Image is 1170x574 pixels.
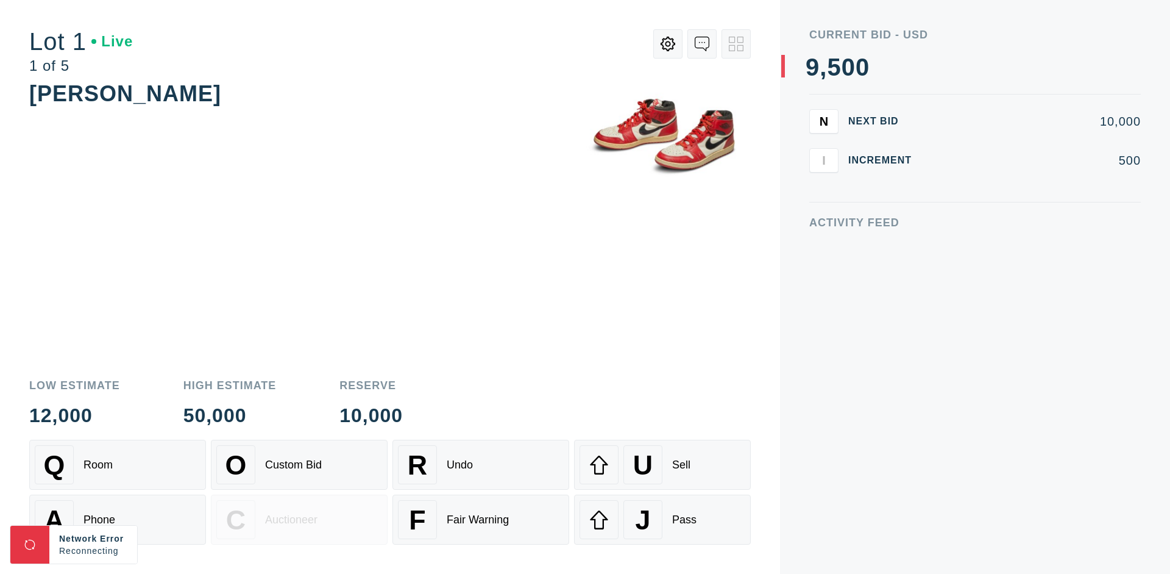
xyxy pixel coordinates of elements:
[183,406,277,425] div: 50,000
[809,217,1141,228] div: Activity Feed
[211,495,388,545] button: CAuctioneer
[635,504,650,536] span: J
[409,504,425,536] span: F
[29,59,133,73] div: 1 of 5
[842,55,856,79] div: 0
[183,380,277,391] div: High Estimate
[29,29,133,54] div: Lot 1
[822,153,826,167] span: I
[29,406,120,425] div: 12,000
[265,459,322,472] div: Custom Bid
[447,514,509,526] div: Fair Warning
[225,450,247,481] span: O
[265,514,317,526] div: Auctioneer
[574,440,751,490] button: USell
[633,450,653,481] span: U
[83,514,115,526] div: Phone
[408,450,427,481] span: R
[820,55,827,299] div: ,
[29,380,120,391] div: Low Estimate
[672,514,697,526] div: Pass
[848,156,921,165] div: Increment
[827,55,841,79] div: 5
[59,545,127,557] div: Reconnecting
[29,495,206,545] button: APhone
[29,81,221,106] div: [PERSON_NAME]
[574,495,751,545] button: JPass
[931,115,1141,127] div: 10,000
[29,440,206,490] button: QRoom
[339,380,403,391] div: Reserve
[83,459,113,472] div: Room
[91,34,133,49] div: Live
[820,114,828,128] span: N
[856,55,870,79] div: 0
[806,55,820,79] div: 9
[931,154,1141,167] div: 500
[809,29,1141,40] div: Current Bid - USD
[809,148,838,173] button: I
[447,459,473,472] div: Undo
[44,450,65,481] span: Q
[672,459,690,472] div: Sell
[339,406,403,425] div: 10,000
[809,109,838,134] button: N
[211,440,388,490] button: OCustom Bid
[59,533,127,545] div: Network Error
[44,504,64,536] span: A
[226,504,246,536] span: C
[848,117,921,126] div: Next Bid
[392,495,569,545] button: FFair Warning
[392,440,569,490] button: RUndo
